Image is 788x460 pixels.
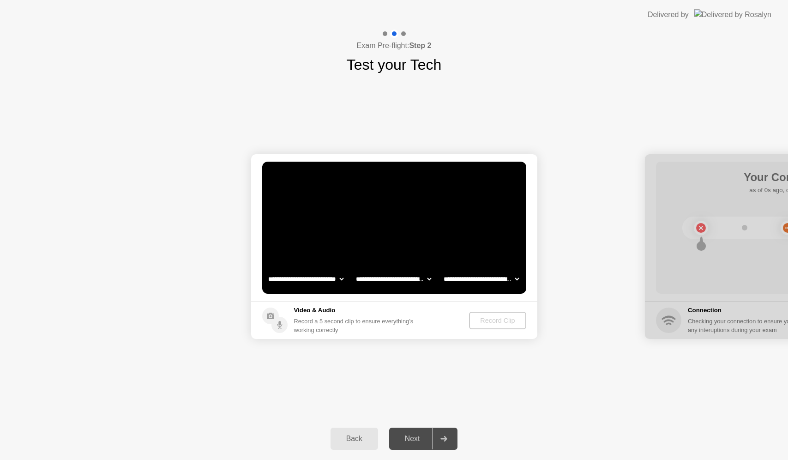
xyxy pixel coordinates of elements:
[469,312,526,329] button: Record Clip
[266,270,345,288] select: Available cameras
[389,428,458,450] button: Next
[694,9,771,20] img: Delivered by Rosalyn
[347,54,442,76] h1: Test your Tech
[409,42,431,49] b: Step 2
[648,9,689,20] div: Delivered by
[473,317,522,324] div: Record Clip
[392,435,433,443] div: Next
[357,40,432,51] h4: Exam Pre-flight:
[354,270,433,288] select: Available speakers
[294,317,417,334] div: Record a 5 second clip to ensure everything’s working correctly
[331,428,378,450] button: Back
[294,306,417,315] h5: Video & Audio
[442,270,521,288] select: Available microphones
[333,435,375,443] div: Back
